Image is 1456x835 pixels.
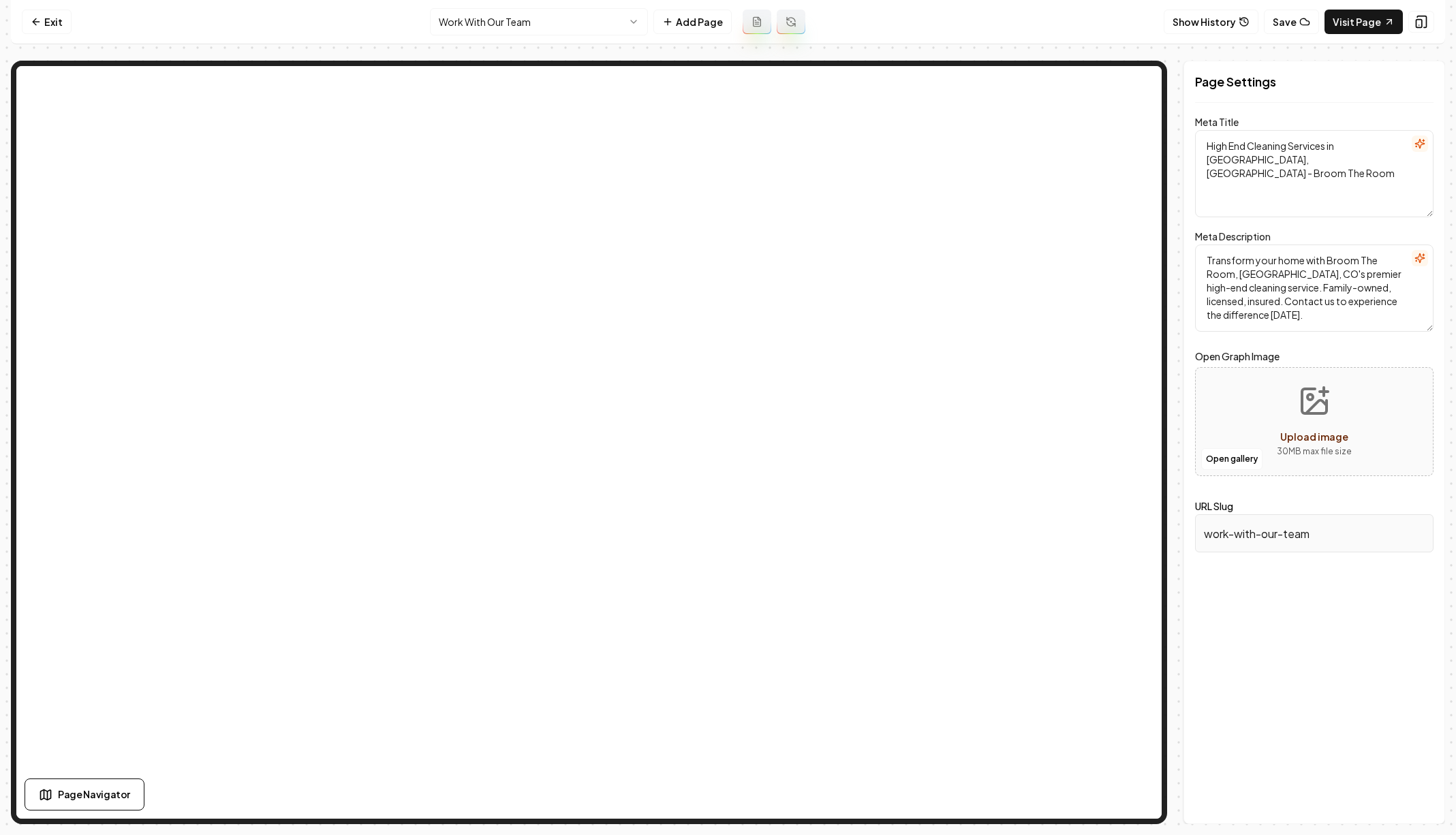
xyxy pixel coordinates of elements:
[22,10,72,34] a: Exit
[777,10,805,34] button: Regenerate page
[1277,445,1352,458] p: 30 MB max file size
[1195,230,1271,242] label: Meta Description
[743,10,771,34] button: Add admin page prompt
[1266,374,1363,469] button: Upload image
[1280,430,1348,443] span: Upload image
[1164,10,1258,34] button: Show History
[1195,500,1233,512] label: URL Slug
[1195,348,1434,364] label: Open Graph Image
[25,778,144,810] button: Page Navigator
[1201,448,1263,470] button: Open gallery
[1195,72,1434,91] h2: Page Settings
[1325,10,1403,34] a: Visit Page
[1195,116,1239,128] label: Meta Title
[58,787,130,802] span: Page Navigator
[653,10,732,34] button: Add Page
[1264,10,1319,34] button: Save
